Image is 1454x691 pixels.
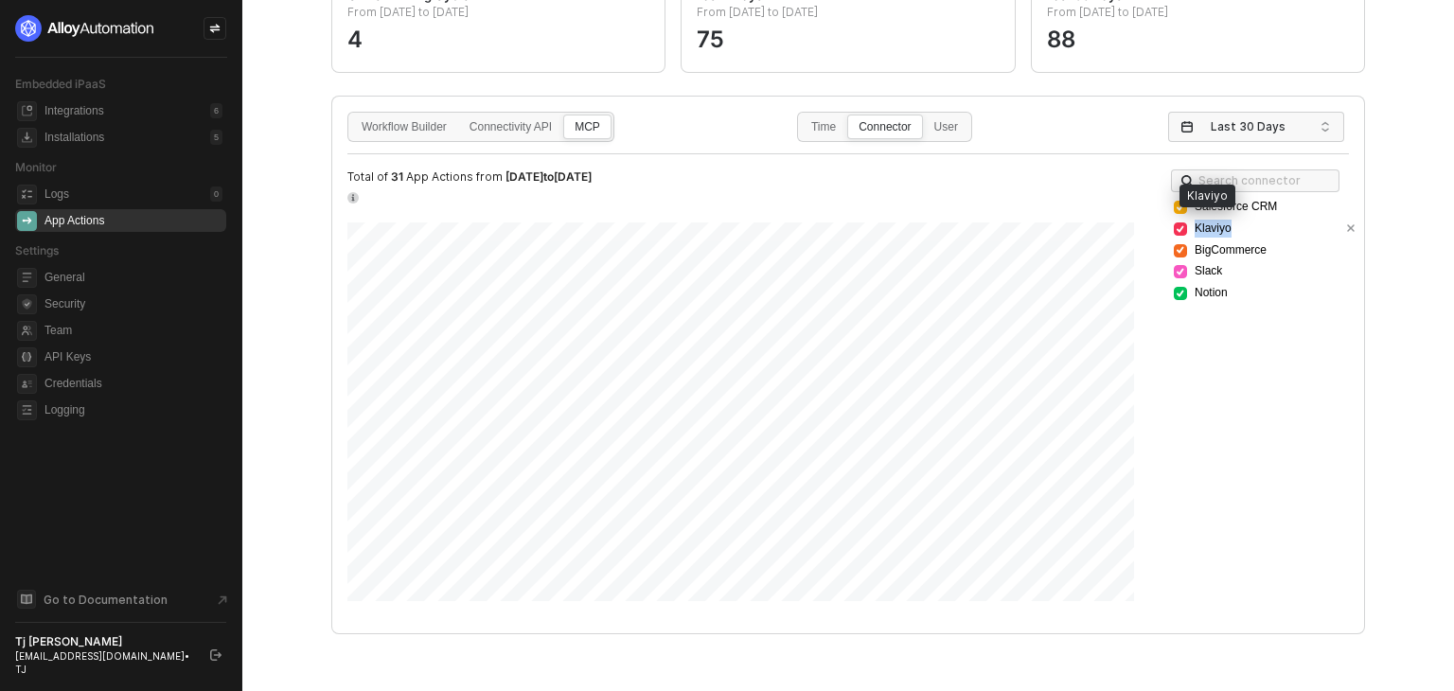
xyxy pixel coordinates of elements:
a: logo [15,15,226,42]
span: Security [44,292,222,315]
div: Tj [PERSON_NAME] [15,634,193,649]
span: Go to Documentation [44,592,168,608]
div: User [924,121,968,151]
div: 6 [210,103,222,118]
span: credentials [17,374,37,394]
span: documentation [17,590,36,609]
div: Installations [44,130,104,146]
img: logo [15,15,155,42]
div: Workflow Builder [351,121,457,151]
a: Knowledge Base [15,588,227,611]
div: [EMAIL_ADDRESS][DOMAIN_NAME] • TJ [15,649,193,676]
span: logging [17,400,37,420]
img: icon-info [347,192,359,204]
span: security [17,294,37,314]
div: Connector [848,121,921,151]
span: Settings [15,243,59,257]
span: installations [17,128,37,148]
p: From [DATE] to [DATE] [1047,5,1349,27]
span: General [44,266,222,289]
span: integrations [17,101,37,121]
span: icon-logs [17,185,37,204]
span: 31 [391,169,403,184]
span: icon-swap [209,23,221,34]
p: From [DATE] to [DATE] [697,5,999,27]
span: general [17,268,37,288]
p: From [DATE] to [DATE] [347,5,649,27]
span: icon-close-small [1345,222,1356,234]
div: Time [801,121,846,151]
div: Logs [44,186,69,203]
div: MCP [564,121,611,151]
span: [DATE] to [DATE] [505,169,592,184]
span: Last 30 Days [1211,113,1309,141]
span: Klaviyo [1195,220,1232,238]
span: Team [44,319,222,342]
div: 5 [210,130,222,145]
span: Slack [1195,262,1222,280]
span: Embedded iPaaS [15,77,106,91]
span: document-arrow [213,591,232,610]
div: Integrations [44,103,104,119]
div: Total of App Actions from [347,169,1134,185]
div: App Actions [44,213,104,229]
div: Klaviyo [1179,185,1235,207]
div: 88 [1047,14,1349,44]
span: Credentials [44,372,222,395]
span: logout [210,649,222,661]
span: BigCommerce [1195,241,1267,259]
span: API Keys [44,345,222,368]
span: team [17,321,37,341]
span: Salesforce CRM [1195,198,1277,216]
span: api-key [17,347,37,367]
div: Connectivity API [459,121,562,151]
span: Notion [1195,284,1228,302]
div: 0 [210,186,222,202]
span: Logging [44,399,222,421]
div: 4 [347,14,649,44]
div: 75 [697,14,999,44]
span: Monitor [15,160,57,174]
span: icon-app-actions [17,211,37,231]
